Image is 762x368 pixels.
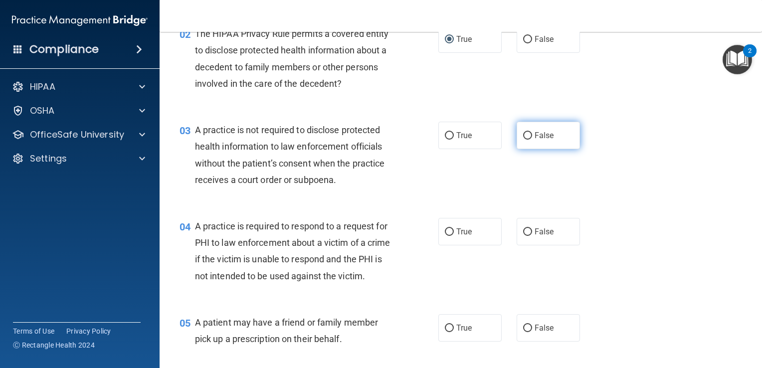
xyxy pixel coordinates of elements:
[523,36,532,43] input: False
[195,125,385,185] span: A practice is not required to disclose protected health information to law enforcement officials ...
[13,326,54,336] a: Terms of Use
[535,323,554,333] span: False
[13,340,95,350] span: Ⓒ Rectangle Health 2024
[12,105,145,117] a: OSHA
[445,132,454,140] input: True
[30,153,67,165] p: Settings
[180,221,190,233] span: 04
[445,325,454,332] input: True
[456,34,472,44] span: True
[30,105,55,117] p: OSHA
[523,228,532,236] input: False
[195,28,389,89] span: The HIPAA Privacy Rule permits a covered entity to disclose protected health information about a ...
[195,317,378,344] span: A patient may have a friend or family member pick up a prescription on their behalf.
[523,325,532,332] input: False
[535,34,554,44] span: False
[748,51,752,64] div: 2
[66,326,111,336] a: Privacy Policy
[12,153,145,165] a: Settings
[523,132,532,140] input: False
[456,323,472,333] span: True
[30,129,124,141] p: OfficeSafe University
[180,317,190,329] span: 05
[535,131,554,140] span: False
[723,45,752,74] button: Open Resource Center, 2 new notifications
[12,81,145,93] a: HIPAA
[535,227,554,236] span: False
[30,81,55,93] p: HIPAA
[195,221,390,281] span: A practice is required to respond to a request for PHI to law enforcement about a victim of a cri...
[29,42,99,56] h4: Compliance
[12,129,145,141] a: OfficeSafe University
[456,227,472,236] span: True
[445,228,454,236] input: True
[456,131,472,140] span: True
[12,10,148,30] img: PMB logo
[180,28,190,40] span: 02
[445,36,454,43] input: True
[180,125,190,137] span: 03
